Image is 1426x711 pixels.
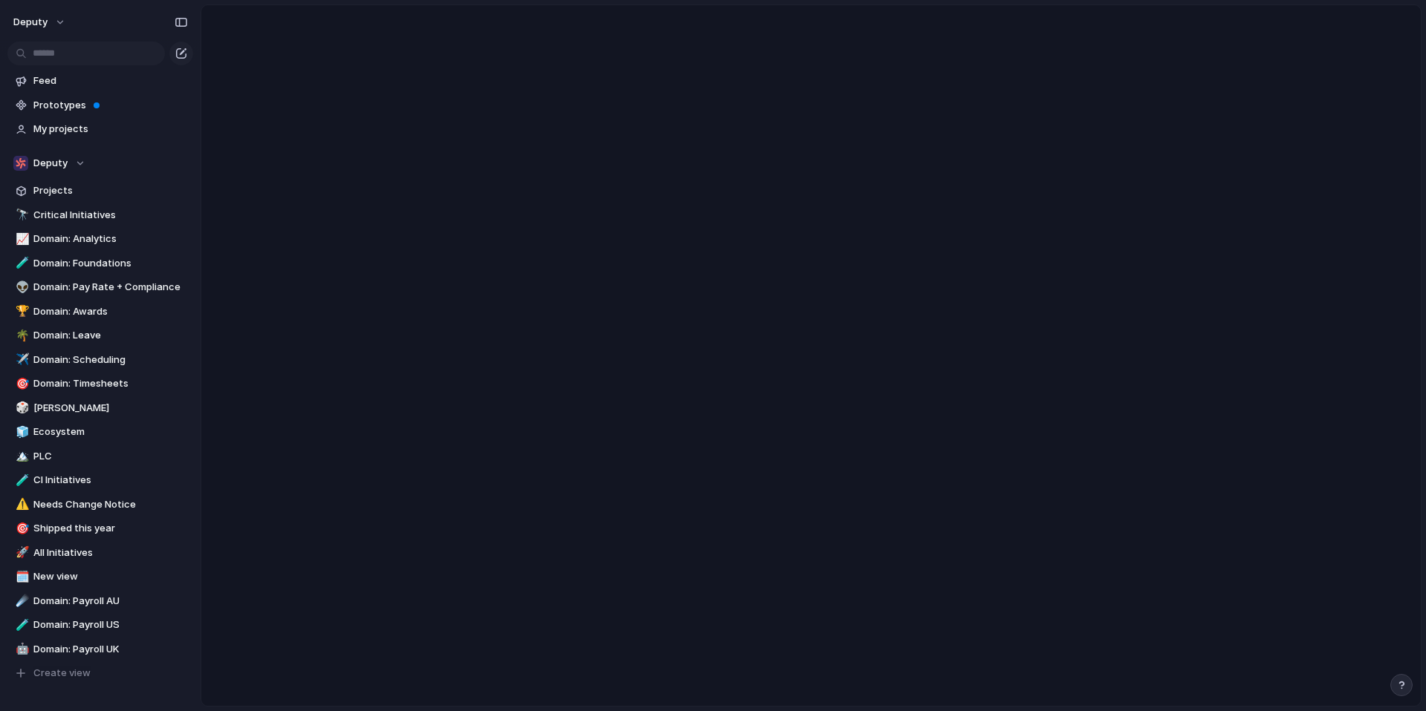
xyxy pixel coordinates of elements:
[33,183,188,198] span: Projects
[16,399,26,416] div: 🎲
[13,497,28,512] button: ⚠️
[7,70,193,92] a: Feed
[16,592,26,609] div: ☄️
[16,231,26,248] div: 📈
[7,324,193,347] a: 🌴Domain: Leave
[13,642,28,657] button: 🤖
[7,494,193,516] a: ⚠️Needs Change Notice
[13,425,28,439] button: 🧊
[13,232,28,246] button: 📈
[16,544,26,561] div: 🚀
[33,473,188,488] span: CI Initiatives
[16,255,26,272] div: 🧪
[16,617,26,634] div: 🧪
[7,94,193,117] a: Prototypes
[16,496,26,513] div: ⚠️
[7,349,193,371] a: ✈️Domain: Scheduling
[33,122,188,137] span: My projects
[33,208,188,223] span: Critical Initiatives
[13,449,28,464] button: 🏔️
[7,152,193,174] button: Deputy
[13,15,48,30] span: deputy
[16,351,26,368] div: ✈️
[33,425,188,439] span: Ecosystem
[13,280,28,295] button: 👽
[13,569,28,584] button: 🗓️
[7,638,193,661] a: 🤖Domain: Payroll UK
[7,614,193,636] div: 🧪Domain: Payroll US
[7,397,193,419] a: 🎲[PERSON_NAME]
[7,204,193,226] a: 🔭Critical Initiatives
[33,353,188,367] span: Domain: Scheduling
[7,118,193,140] a: My projects
[13,376,28,391] button: 🎯
[33,401,188,416] span: [PERSON_NAME]
[13,521,28,536] button: 🎯
[13,353,28,367] button: ✈️
[33,666,91,681] span: Create view
[13,594,28,609] button: ☄️
[33,98,188,113] span: Prototypes
[33,594,188,609] span: Domain: Payroll AU
[7,301,193,323] a: 🏆Domain: Awards
[7,252,193,275] a: 🧪Domain: Foundations
[13,545,28,560] button: 🚀
[16,520,26,537] div: 🎯
[13,473,28,488] button: 🧪
[7,517,193,540] a: 🎯Shipped this year
[16,206,26,223] div: 🔭
[33,156,68,171] span: Deputy
[7,469,193,491] a: 🧪CI Initiatives
[13,256,28,271] button: 🧪
[7,228,193,250] a: 📈Domain: Analytics
[33,73,188,88] span: Feed
[7,373,193,395] a: 🎯Domain: Timesheets
[33,521,188,536] span: Shipped this year
[7,662,193,684] button: Create view
[7,590,193,612] a: ☄️Domain: Payroll AU
[16,424,26,441] div: 🧊
[7,445,193,468] a: 🏔️PLC
[16,303,26,320] div: 🏆
[33,449,188,464] span: PLC
[7,10,74,34] button: deputy
[33,569,188,584] span: New view
[33,497,188,512] span: Needs Change Notice
[33,642,188,657] span: Domain: Payroll UK
[33,328,188,343] span: Domain: Leave
[33,256,188,271] span: Domain: Foundations
[16,376,26,393] div: 🎯
[33,304,188,319] span: Domain: Awards
[16,640,26,658] div: 🤖
[7,421,193,443] a: 🧊Ecosystem
[13,617,28,632] button: 🧪
[7,566,193,588] a: 🗓️New view
[16,279,26,296] div: 👽
[16,327,26,344] div: 🌴
[7,276,193,298] a: 👽Domain: Pay Rate + Compliance
[33,617,188,632] span: Domain: Payroll US
[16,569,26,586] div: 🗓️
[13,401,28,416] button: 🎲
[13,328,28,343] button: 🌴
[13,304,28,319] button: 🏆
[33,376,188,391] span: Domain: Timesheets
[7,180,193,202] a: Projects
